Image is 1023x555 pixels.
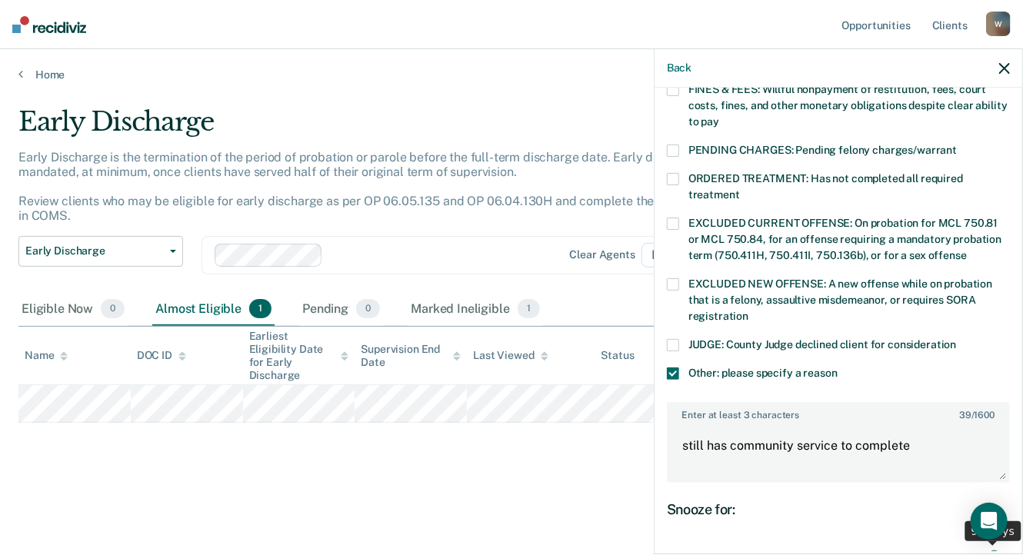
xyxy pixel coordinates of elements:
div: Snooze for: [667,501,1010,518]
span: EXCLUDED NEW OFFENSE: A new offense while on probation that is a felony, assaultive misdemeanor, ... [688,277,992,322]
span: D6 [641,243,690,268]
span: PENDING CHARGES: Pending felony charges/warrant [688,144,957,156]
div: Almost Eligible [152,293,275,327]
p: Early Discharge is the termination of the period of probation or parole before the full-term disc... [18,150,776,224]
a: Home [18,68,1005,81]
span: Early Discharge [25,244,164,258]
img: Recidiviz [12,16,86,33]
div: W [986,12,1011,36]
span: 1 [249,299,272,319]
span: 0 [101,299,125,319]
div: Name [25,349,68,362]
span: Other: please specify a reason [688,367,838,379]
div: Earliest Eligibility Date for Early Discharge [249,330,349,381]
textarea: still has community service to complete [668,424,1008,481]
div: Marked Ineligible [408,293,543,327]
span: 1 [518,299,540,319]
div: Early Discharge [18,106,786,150]
span: ORDERED TREATMENT: Has not completed all required treatment [688,172,963,201]
span: 0 [356,299,380,319]
span: / 1600 [959,410,995,420]
span: EXCLUDED CURRENT OFFENSE: On probation for MCL 750.81 or MCL 750.84, for an offense requiring a m... [688,217,1001,261]
span: 39 [959,410,971,420]
div: DOC ID [137,349,186,362]
span: FINES & FEES: Willful nonpayment of restitution, fees, court costs, fines, and other monetary obl... [688,83,1008,128]
div: Last Viewed [473,349,548,362]
label: Enter at least 3 characters [668,404,1008,420]
div: Eligible Now [18,293,128,327]
div: Open Intercom Messenger [971,503,1008,540]
button: Back [667,61,691,75]
div: Pending [299,293,383,327]
div: Status [601,349,635,362]
div: 90 days [965,521,1021,541]
span: JUDGE: County Judge declined client for consideration [688,338,957,351]
div: Supervision End Date [361,343,461,369]
div: Clear agents [570,248,635,261]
